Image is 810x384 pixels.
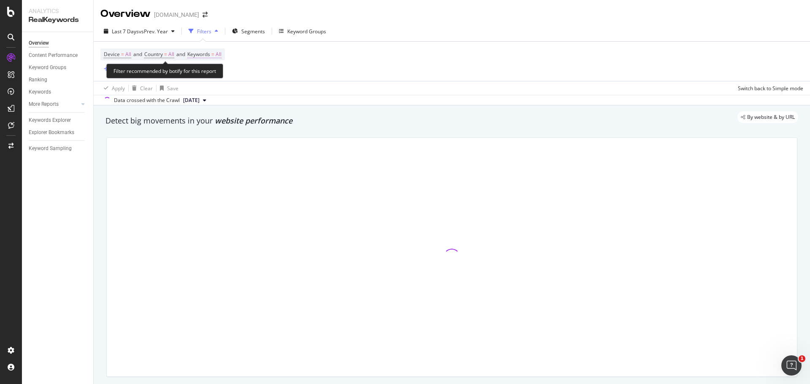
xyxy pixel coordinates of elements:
[738,85,803,92] div: Switch back to Simple mode
[140,85,153,92] div: Clear
[121,51,124,58] span: =
[29,51,87,60] a: Content Performance
[185,24,221,38] button: Filters
[29,88,51,97] div: Keywords
[737,111,798,123] div: legacy label
[104,51,120,58] span: Device
[29,63,66,72] div: Keyword Groups
[29,116,71,125] div: Keywords Explorer
[164,51,167,58] span: =
[112,85,125,92] div: Apply
[287,28,326,35] div: Keyword Groups
[29,75,87,84] a: Ranking
[734,81,803,95] button: Switch back to Simple mode
[100,81,125,95] button: Apply
[216,48,221,60] span: All
[154,11,199,19] div: [DOMAIN_NAME]
[100,64,134,74] button: Add Filter
[144,51,163,58] span: Country
[100,24,178,38] button: Last 7 DaysvsPrev. Year
[29,144,87,153] a: Keyword Sampling
[29,144,72,153] div: Keyword Sampling
[29,116,87,125] a: Keywords Explorer
[187,51,210,58] span: Keywords
[114,97,180,104] div: Data crossed with the Crawl
[183,97,200,104] span: 2025 Aug. 25th
[275,24,329,38] button: Keyword Groups
[241,28,265,35] span: Segments
[133,51,142,58] span: and
[139,28,168,35] span: vs Prev. Year
[211,51,214,58] span: =
[125,48,131,60] span: All
[29,128,87,137] a: Explorer Bookmarks
[799,355,805,362] span: 1
[157,81,178,95] button: Save
[202,12,208,18] div: arrow-right-arrow-left
[197,28,211,35] div: Filters
[180,95,210,105] button: [DATE]
[29,100,59,109] div: More Reports
[29,63,87,72] a: Keyword Groups
[29,39,87,48] a: Overview
[129,81,153,95] button: Clear
[781,355,802,376] iframe: Intercom live chat
[112,28,139,35] span: Last 7 Days
[168,48,174,60] span: All
[29,15,86,25] div: RealKeywords
[229,24,268,38] button: Segments
[176,51,185,58] span: and
[29,75,47,84] div: Ranking
[29,51,78,60] div: Content Performance
[29,100,79,109] a: More Reports
[747,115,795,120] span: By website & by URL
[29,39,49,48] div: Overview
[106,64,223,78] div: Filter recommended by botify for this report
[29,7,86,15] div: Analytics
[29,88,87,97] a: Keywords
[29,128,74,137] div: Explorer Bookmarks
[167,85,178,92] div: Save
[100,7,151,21] div: Overview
